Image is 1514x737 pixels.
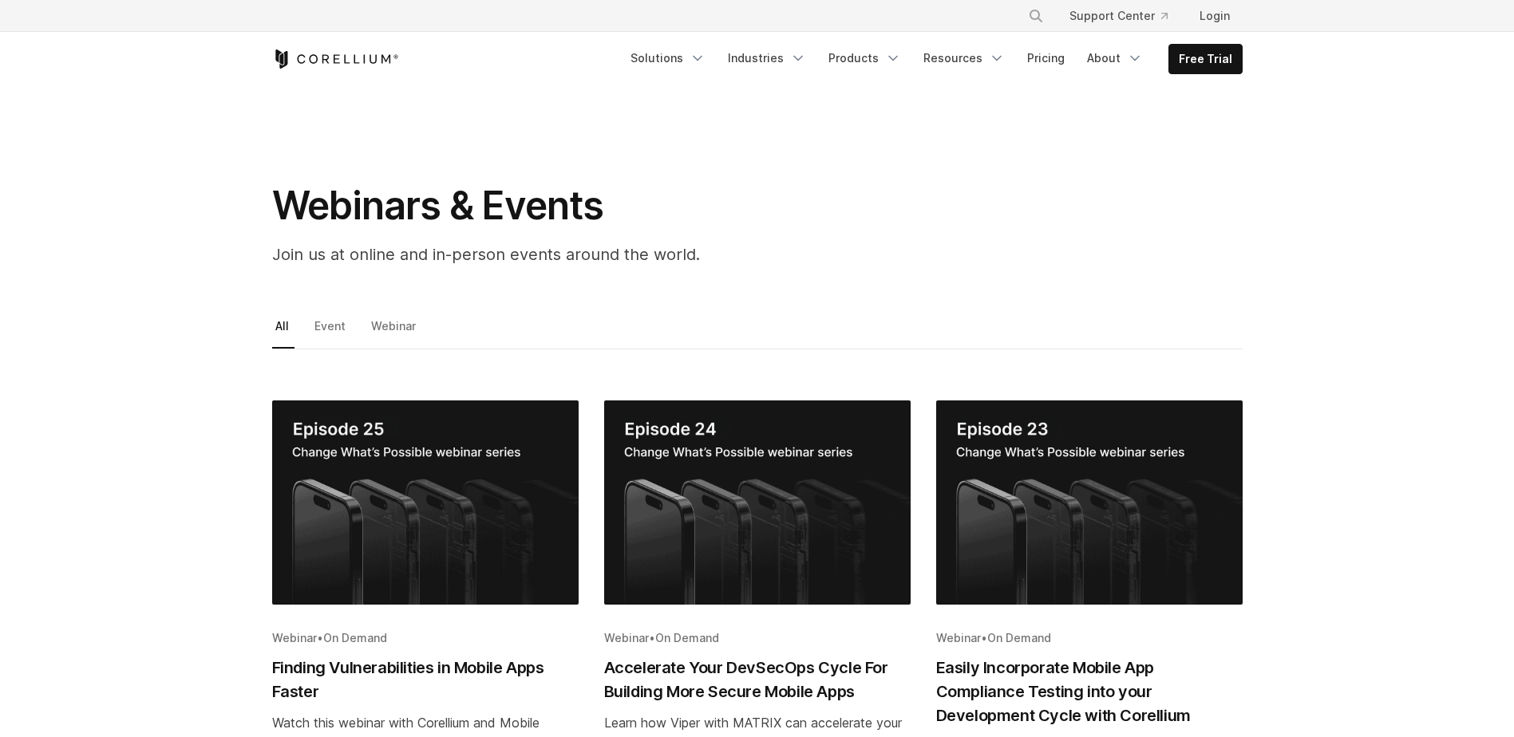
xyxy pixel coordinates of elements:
[272,49,399,69] a: Corellium Home
[1022,2,1050,30] button: Search
[655,631,719,644] span: On Demand
[936,631,981,644] span: Webinar
[604,656,911,703] h2: Accelerate Your DevSecOps Cycle For Building More Secure Mobile Apps
[311,315,351,349] a: Event
[272,656,579,703] h2: Finding Vulnerabilities in Mobile Apps Faster
[987,631,1051,644] span: On Demand
[936,630,1243,646] div: •
[272,242,911,266] p: Join us at online and in-person events around the world.
[272,400,579,605] img: Finding Vulnerabilities in Mobile Apps Faster
[936,400,1243,605] img: Easily Incorporate Mobile App Compliance Testing into your Development Cycle with Corellium
[1077,44,1152,73] a: About
[604,400,911,605] img: Accelerate Your DevSecOps Cycle For Building More Secure Mobile Apps
[1009,2,1243,30] div: Navigation Menu
[718,44,816,73] a: Industries
[1018,44,1074,73] a: Pricing
[621,44,1243,74] div: Navigation Menu
[272,182,911,230] h1: Webinars & Events
[323,631,387,644] span: On Demand
[272,315,294,349] a: All
[621,44,715,73] a: Solutions
[1187,2,1243,30] a: Login
[272,630,579,646] div: •
[368,315,421,349] a: Webinar
[604,630,911,646] div: •
[604,631,649,644] span: Webinar
[272,631,317,644] span: Webinar
[936,656,1243,727] h2: Easily Incorporate Mobile App Compliance Testing into your Development Cycle with Corellium
[914,44,1014,73] a: Resources
[819,44,911,73] a: Products
[1169,45,1242,73] a: Free Trial
[1057,2,1180,30] a: Support Center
